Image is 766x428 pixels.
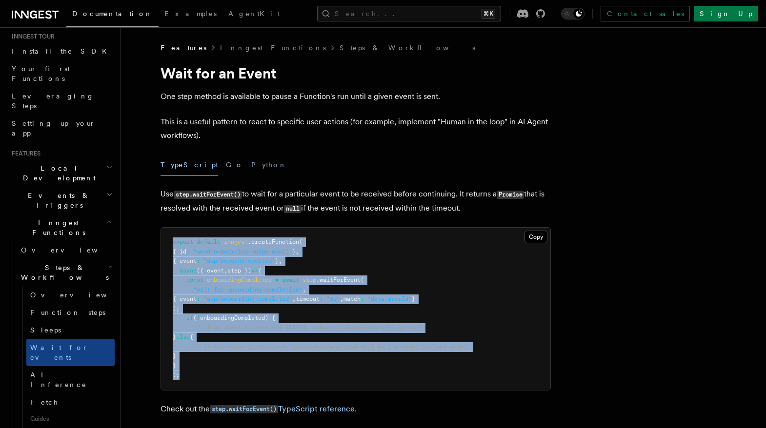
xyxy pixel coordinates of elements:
span: Features [8,150,40,157]
span: { [190,333,193,340]
span: onboardingCompleted [207,276,272,283]
a: Steps & Workflows [340,43,475,53]
span: : [197,295,200,302]
span: // if the event is received, onboardingCompleted will be the event payload object [193,343,470,350]
span: { event [173,257,197,264]
span: , [340,295,343,302]
p: Check out the [161,402,551,416]
a: Leveraging Steps [8,87,115,115]
a: Function steps [26,304,115,321]
a: Sleeps [26,321,115,339]
code: step.waitForEvent() [210,405,278,413]
a: Overview [26,286,115,304]
a: Sign Up [694,6,758,21]
span: , [279,257,282,264]
span: Your first Functions [12,65,70,82]
span: "data.userId" [367,295,412,302]
a: Wait for events [26,339,115,366]
a: Setting up your app [8,115,115,142]
span: ( [299,238,302,245]
span: ); [173,371,180,378]
span: // if no event is received [DATE], onboardingCompleted will be null [193,324,422,331]
span: const [186,276,203,283]
a: step.waitForEvent()TypeScript reference. [210,404,357,413]
span: Local Development [8,163,106,183]
a: Fetch [26,393,115,411]
a: Examples [159,3,222,26]
button: Steps & Workflows [17,259,115,286]
span: Steps & Workflows [17,263,109,282]
span: } [173,362,176,369]
span: } [292,248,296,255]
button: Inngest Functions [8,214,115,241]
span: : [197,257,200,264]
h1: Wait for an Event [161,64,551,82]
p: Use to wait for a particular event to be received before continuing. It returns a that is resolve... [161,187,551,215]
button: Go [226,154,243,176]
span: : [320,295,323,302]
span: await [282,276,299,283]
span: else [176,333,190,340]
span: Inngest tour [8,33,55,40]
span: => [251,267,258,274]
span: : [361,295,364,302]
span: Overview [30,291,131,299]
span: Fetch [30,398,59,406]
span: async [180,267,197,274]
span: Install the SDK [12,47,113,55]
button: Toggle dark mode [561,8,585,19]
a: Inngest Functions [220,43,326,53]
span: Guides [26,411,115,427]
span: } [173,352,176,359]
span: .waitForEvent [316,276,361,283]
span: Documentation [72,10,153,18]
span: step }) [227,267,251,274]
span: } [412,295,415,302]
span: inngest [224,238,248,245]
span: ( [361,276,364,283]
span: onboardingCompleted) { [200,314,275,321]
span: Inngest Functions [8,218,105,237]
span: "3d" [326,295,340,302]
span: AI Inference [30,371,87,389]
span: AgentKit [228,10,280,18]
span: , [292,295,296,302]
span: .createFunction [248,238,299,245]
button: Search...⌘K [317,6,501,21]
a: Your first Functions [8,60,115,87]
span: "app/onboarding.completed" [203,295,292,302]
span: timeout [296,295,320,302]
span: : [186,248,190,255]
span: { event [173,295,197,302]
a: AgentKit [222,3,286,26]
span: } [173,333,176,340]
span: ( [193,314,197,321]
code: Promise [497,191,524,199]
span: ! [197,314,200,321]
span: default [197,238,221,245]
span: ({ event [197,267,224,274]
span: Wait for events [30,344,88,361]
button: TypeScript [161,154,218,176]
span: Features [161,43,206,53]
span: Examples [164,10,217,18]
p: One step method is available to pause a Function's run until a given event is sent. [161,90,551,103]
button: Python [251,154,287,176]
span: ); [173,305,180,312]
a: Contact sales [601,6,690,21]
span: { [258,267,262,274]
a: AI Inference [26,366,115,393]
span: Setting up your app [12,119,96,137]
span: Overview [21,246,121,254]
p: This is a useful pattern to react to specific user actions (for example, implement "Human in the ... [161,115,551,142]
span: match [343,295,361,302]
span: , [302,286,306,293]
span: , [224,267,227,274]
code: null [284,205,301,213]
span: step [302,276,316,283]
span: Function steps [30,309,105,316]
span: export [173,238,193,245]
a: Documentation [66,3,159,27]
span: = [275,276,279,283]
span: Events & Triggers [8,191,106,210]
